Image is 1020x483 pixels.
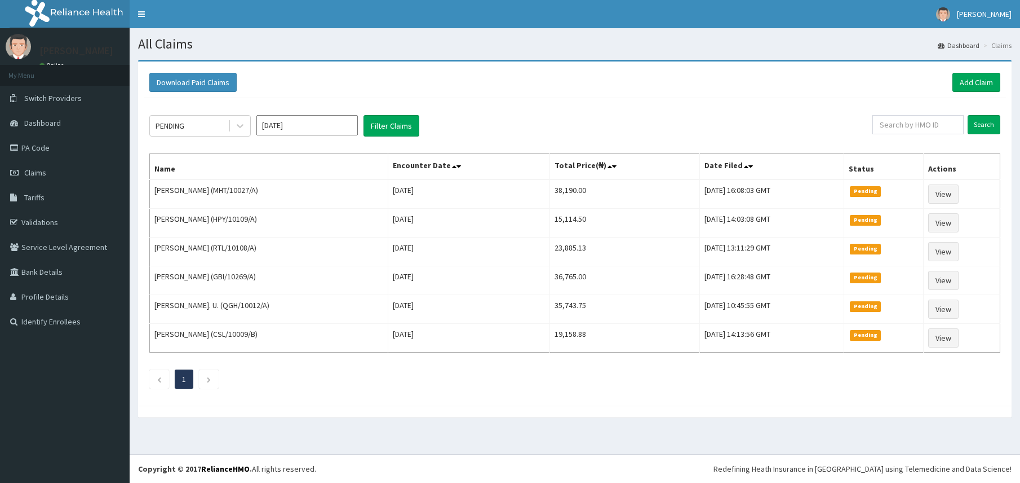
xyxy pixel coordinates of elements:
input: Search [968,115,1000,134]
td: [DATE] [388,238,549,266]
a: View [928,328,959,348]
td: [DATE] 14:13:56 GMT [699,324,844,353]
th: Encounter Date [388,154,549,180]
button: Download Paid Claims [149,73,237,92]
footer: All rights reserved. [130,454,1020,483]
input: Select Month and Year [256,115,358,135]
td: 36,765.00 [549,266,699,295]
a: Online [39,62,66,69]
a: View [928,271,959,290]
a: View [928,242,959,261]
td: [DATE] 13:11:29 GMT [699,238,844,266]
span: Pending [850,244,881,254]
td: [PERSON_NAME] (HPY/10109/A) [150,209,388,238]
strong: Copyright © 2017 . [138,464,252,474]
td: [DATE] 16:08:03 GMT [699,179,844,209]
td: [PERSON_NAME] (CSL/10009/B) [150,324,388,353]
a: Add Claim [952,73,1000,92]
span: [PERSON_NAME] [957,9,1012,19]
th: Total Price(₦) [549,154,699,180]
a: Previous page [157,374,162,384]
td: 15,114.50 [549,209,699,238]
span: Claims [24,168,46,178]
span: Tariffs [24,192,45,203]
button: Filter Claims [363,115,419,137]
a: Page 1 is your current page [182,374,186,384]
td: [DATE] [388,209,549,238]
th: Actions [924,154,1000,180]
img: User Image [936,7,950,21]
td: [DATE] [388,266,549,295]
span: Pending [850,186,881,196]
td: [PERSON_NAME] (GBI/10269/A) [150,266,388,295]
th: Date Filed [699,154,844,180]
p: [PERSON_NAME] [39,46,113,56]
a: View [928,213,959,232]
span: Pending [850,215,881,225]
a: RelianceHMO [201,464,250,474]
img: User Image [6,34,31,59]
div: PENDING [156,120,184,131]
td: [DATE] [388,324,549,353]
td: 38,190.00 [549,179,699,209]
input: Search by HMO ID [872,115,964,134]
span: Dashboard [24,118,61,128]
li: Claims [981,41,1012,50]
td: 35,743.75 [549,295,699,324]
th: Name [150,154,388,180]
span: Switch Providers [24,93,82,103]
h1: All Claims [138,37,1012,51]
div: Redefining Heath Insurance in [GEOGRAPHIC_DATA] using Telemedicine and Data Science! [713,463,1012,475]
td: [DATE] [388,179,549,209]
td: [PERSON_NAME]. U. (QGH/10012/A) [150,295,388,324]
td: 23,885.13 [549,238,699,266]
span: Pending [850,330,881,340]
td: [PERSON_NAME] (RTL/10108/A) [150,238,388,266]
td: [PERSON_NAME] (MHT/10027/A) [150,179,388,209]
span: Pending [850,273,881,283]
td: [DATE] 14:03:08 GMT [699,209,844,238]
td: [DATE] 10:45:55 GMT [699,295,844,324]
th: Status [844,154,924,180]
td: [DATE] [388,295,549,324]
td: [DATE] 16:28:48 GMT [699,266,844,295]
a: View [928,185,959,204]
span: Pending [850,301,881,311]
a: View [928,300,959,319]
a: Next page [206,374,211,384]
a: Dashboard [938,41,979,50]
td: 19,158.88 [549,324,699,353]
